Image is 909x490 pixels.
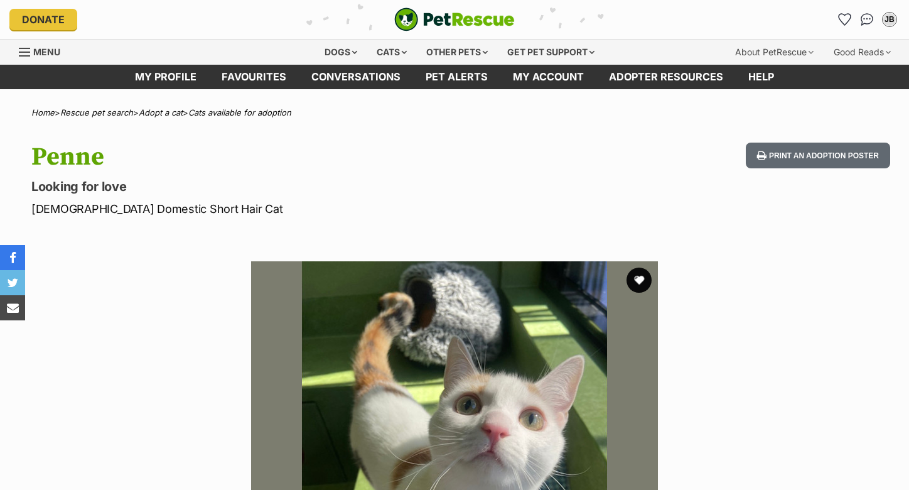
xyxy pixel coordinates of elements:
[726,40,822,65] div: About PetRescue
[60,107,133,117] a: Rescue pet search
[368,40,416,65] div: Cats
[394,8,515,31] a: PetRescue
[394,8,515,31] img: logo-cat-932fe2b9b8326f06289b0f2fb663e598f794de774fb13d1741a6617ecf9a85b4.svg
[9,9,77,30] a: Donate
[746,143,890,168] button: Print an adoption poster
[861,13,874,26] img: chat-41dd97257d64d25036548639549fe6c8038ab92f7586957e7f3b1b290dea8141.svg
[188,107,291,117] a: Cats available for adoption
[834,9,900,30] ul: Account quick links
[825,40,900,65] div: Good Reads
[316,40,366,65] div: Dogs
[417,40,497,65] div: Other pets
[736,65,787,89] a: Help
[883,13,896,26] div: JB
[879,9,900,30] button: My account
[31,143,554,171] h1: Penne
[299,65,413,89] a: conversations
[834,9,854,30] a: Favourites
[122,65,209,89] a: My profile
[857,9,877,30] a: Conversations
[31,178,554,195] p: Looking for love
[139,107,183,117] a: Adopt a cat
[31,107,55,117] a: Home
[500,65,596,89] a: My account
[31,200,554,217] p: [DEMOGRAPHIC_DATA] Domestic Short Hair Cat
[498,40,603,65] div: Get pet support
[413,65,500,89] a: Pet alerts
[209,65,299,89] a: Favourites
[596,65,736,89] a: Adopter resources
[627,268,652,293] button: favourite
[19,40,69,62] a: Menu
[33,46,60,57] span: Menu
